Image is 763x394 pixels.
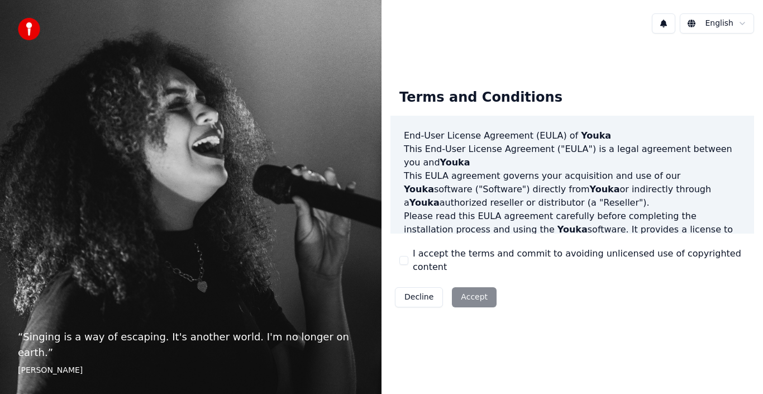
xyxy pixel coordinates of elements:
p: Please read this EULA agreement carefully before completing the installation process and using th... [404,210,741,263]
span: Youka [404,184,434,194]
span: Youka [581,130,611,141]
span: Youka [440,157,470,168]
p: “ Singing is a way of escaping. It's another world. I'm no longer on earth. ” [18,329,364,360]
p: This EULA agreement governs your acquisition and use of our software ("Software") directly from o... [404,169,741,210]
h3: End-User License Agreement (EULA) of [404,129,741,143]
span: Youka [409,197,440,208]
img: youka [18,18,40,40]
button: Decline [395,287,443,307]
span: Youka [557,224,588,235]
span: Youka [590,184,620,194]
footer: [PERSON_NAME] [18,365,364,376]
label: I accept the terms and commit to avoiding unlicensed use of copyrighted content [413,247,745,274]
div: Terms and Conditions [390,80,571,116]
p: This End-User License Agreement ("EULA") is a legal agreement between you and [404,143,741,169]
